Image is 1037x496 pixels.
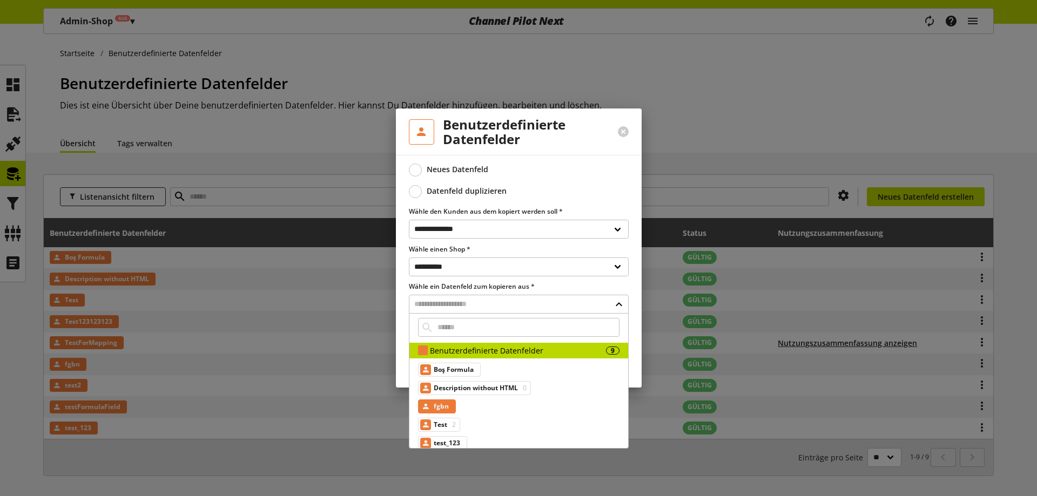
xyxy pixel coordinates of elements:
div: Neues Datenfeld [427,165,488,174]
span: Wähle den Kunden aus dem kopiert werden soll * [409,207,563,216]
h2: Benutzerdefinierte Datenfelder [443,117,592,146]
span: Description without HTML [434,382,518,395]
span: test_123 [434,437,460,450]
span: fgbn [434,400,449,413]
div: Datenfeld duplizieren [427,186,507,196]
span: Wähle einen Shop * [409,244,470,254]
span: Test [434,418,447,431]
label: Wähle ein Datenfeld zum kopieren aus * [409,282,629,291]
div: 9 [606,346,619,355]
div: Benutzerdefinierte Datenfelder [430,345,606,356]
span: Boş Formula [434,363,474,376]
div: Wähle ein Datenfeld zum kopieren aus * [409,282,629,314]
span: 2 [450,418,456,431]
span: 0 [521,382,527,395]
